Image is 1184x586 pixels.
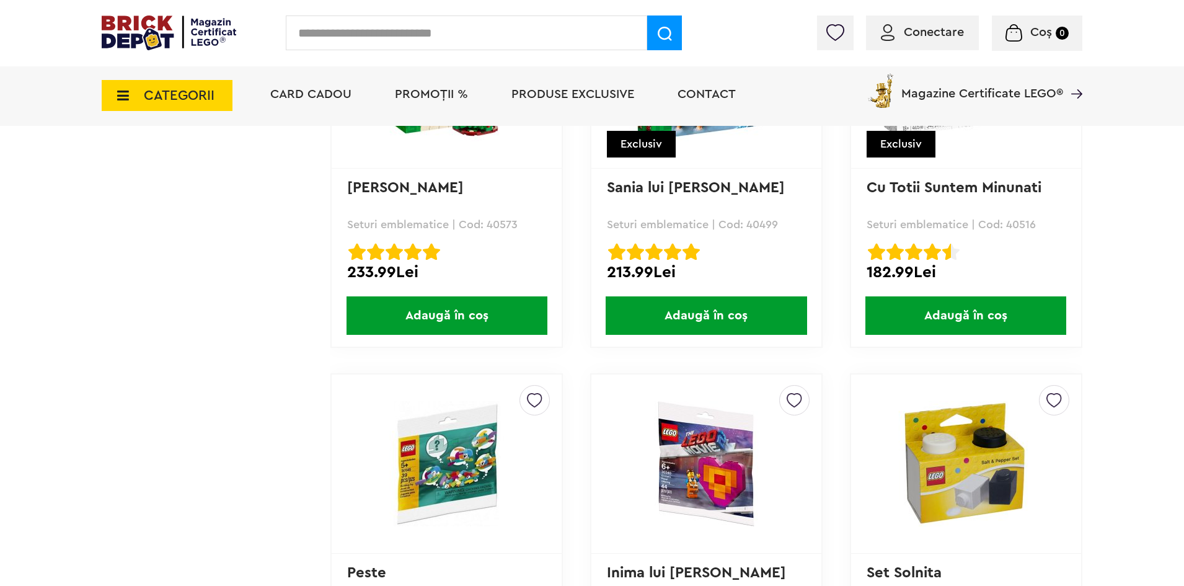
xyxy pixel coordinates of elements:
[607,566,786,580] a: Inima lui [PERSON_NAME]
[367,243,384,260] img: Evaluare cu stele
[608,243,625,260] img: Evaluare cu stele
[347,566,386,580] a: Peste
[664,243,681,260] img: Evaluare cu stele
[867,566,942,580] a: Set Solnita
[607,219,806,230] p: Seturi emblematice | Cod: 40499
[386,243,403,260] img: Evaluare cu stele
[270,88,351,100] a: Card Cadou
[423,243,440,260] img: Evaluare cu stele
[347,180,464,195] a: [PERSON_NAME]
[332,296,562,335] a: Adaugă în coș
[901,71,1063,100] span: Magazine Certificate LEGO®
[867,219,1066,230] p: Seturi emblematice | Cod: 40516
[851,296,1081,335] a: Adaugă în coș
[881,26,964,38] a: Conectare
[1030,26,1052,38] span: Coș
[865,296,1066,335] span: Adaugă în coș
[678,88,736,100] a: Contact
[607,180,785,195] a: Sania lui [PERSON_NAME]
[645,243,663,260] img: Evaluare cu stele
[683,243,700,260] img: Evaluare cu stele
[404,243,422,260] img: Evaluare cu stele
[607,264,806,280] div: 213.99Lei
[904,26,964,38] span: Conectare
[348,243,366,260] img: Evaluare cu stele
[627,243,644,260] img: Evaluare cu stele
[606,296,806,335] span: Adaugă în coș
[867,264,1066,280] div: 182.99Lei
[395,88,468,100] a: PROMOȚII %
[905,243,922,260] img: Evaluare cu stele
[347,219,546,230] p: Seturi emblematice | Cod: 40573
[924,243,941,260] img: Evaluare cu stele
[360,401,534,526] img: Peste
[607,131,676,158] div: Exclusiv
[511,88,634,100] a: Produse exclusive
[1063,71,1082,84] a: Magazine Certificate LEGO®
[1056,27,1069,40] small: 0
[867,180,1041,195] a: Cu Totii Suntem Minunati
[591,296,821,335] a: Adaugă în coș
[619,401,793,526] img: Inima lui Emmet
[886,243,904,260] img: Evaluare cu stele
[879,401,1053,526] img: Set Solnita
[868,243,885,260] img: Evaluare cu stele
[144,89,214,102] span: CATEGORII
[347,296,547,335] span: Adaugă în coș
[347,264,546,280] div: 233.99Lei
[867,131,935,158] div: Exclusiv
[942,243,960,260] img: Evaluare cu stele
